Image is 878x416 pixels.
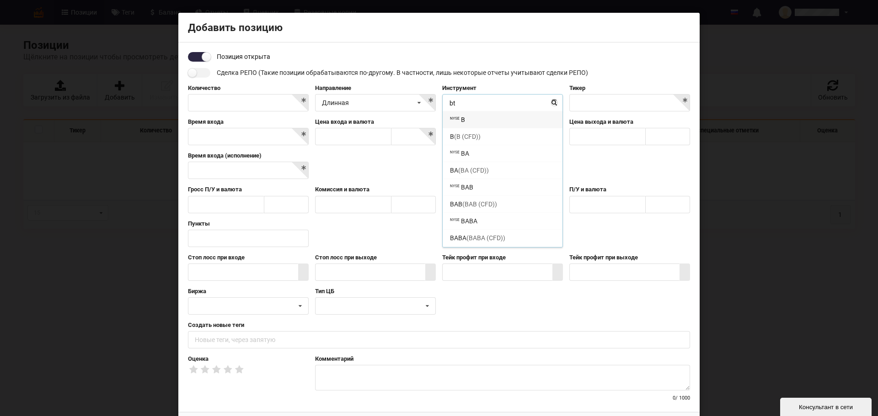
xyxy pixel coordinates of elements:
[443,179,562,195] div: BAB
[315,84,436,92] label: Направление
[450,150,460,154] small: NYSE
[443,128,562,145] div: B
[466,234,505,242] span: (BABA (CFD))
[780,396,873,416] iframe: chat widget
[178,13,700,42] div: Добавить позицию
[188,118,309,126] label: Время входа
[450,116,460,121] small: NYSE
[454,133,481,140] span: (B (CFD))
[458,167,489,174] span: (BA (CFD))
[443,111,562,128] div: B
[443,195,562,212] div: BAB
[188,52,270,62] label: Позиция открыта
[443,212,562,229] div: BABA
[188,220,309,228] label: Пункты
[442,84,563,92] label: Инструмент
[442,253,563,262] label: Тейк профит при входе
[315,253,436,262] label: Стоп лосс при выходе
[188,331,690,348] input: Новые теги, через запятую
[443,229,562,246] div: BABA
[188,321,690,329] label: Создать новые теги
[443,162,562,179] div: BA
[188,152,309,160] label: Время входа (исполнение)
[673,395,690,401] small: 0 / 1000
[188,355,309,363] label: Оценка
[322,100,349,106] div: Длинная
[315,185,436,194] label: Комиссия и валюта
[569,84,690,92] label: Тикер
[188,68,588,78] label: Сделка РЕПО (Такие позиции обрабатываются по-другому. В частности, лишь некоторые отчеты учитываю...
[188,253,309,262] label: Стоп лосс при входе
[443,246,562,263] div: BABY
[569,253,690,262] label: Тейк профит при выходе
[315,355,690,363] label: Комментарий
[315,118,436,126] label: Цена входа и валюта
[188,84,309,92] label: Количество
[188,185,309,194] label: Гросс П/У и валюта
[569,185,690,194] label: П/У и валюта
[450,184,460,188] small: NYSE
[443,145,562,162] div: BA
[569,118,690,126] label: Цена выхода и валюта
[315,287,436,295] label: Тип ЦБ
[450,217,460,222] small: NYSE
[188,287,309,295] label: Биржа
[462,200,497,208] span: (BAB (CFD))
